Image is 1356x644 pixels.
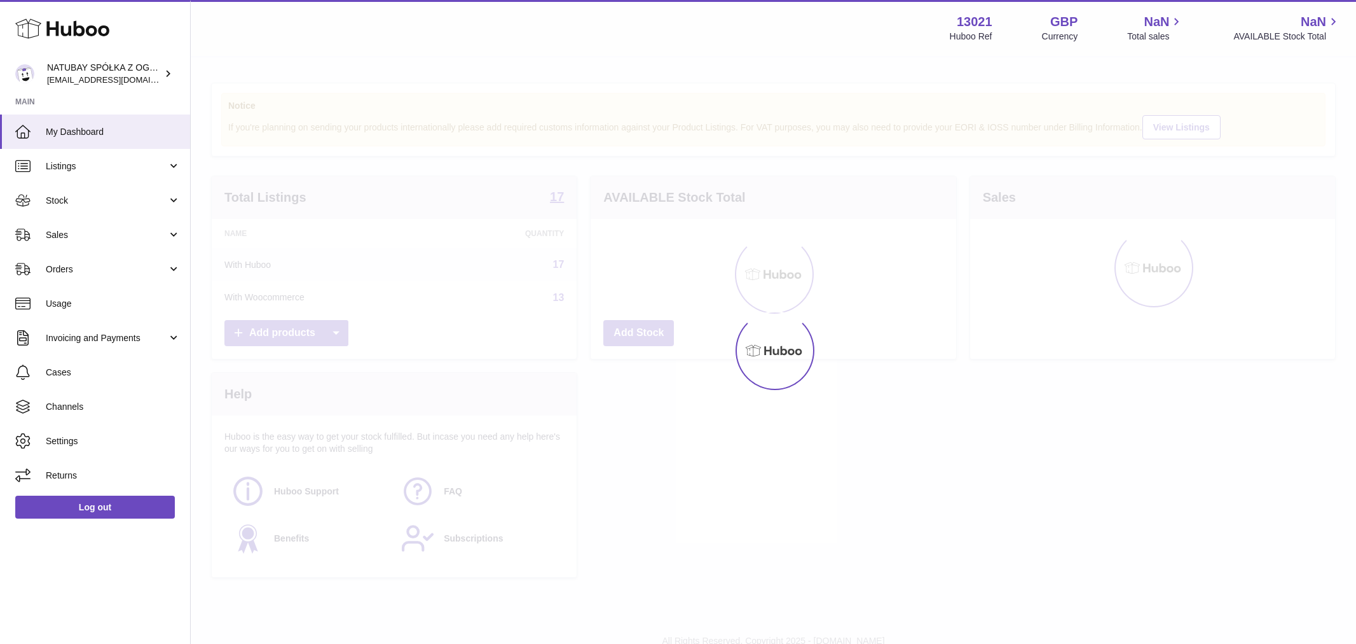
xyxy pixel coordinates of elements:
a: NaN AVAILABLE Stock Total [1233,13,1341,43]
span: Orders [46,263,167,276]
span: AVAILABLE Stock Total [1233,31,1341,43]
strong: 13021 [957,13,992,31]
span: Sales [46,229,167,241]
a: Log out [15,496,175,519]
span: Total sales [1127,31,1184,43]
strong: GBP [1050,13,1078,31]
span: Listings [46,160,167,172]
span: Stock [46,195,167,207]
div: Huboo Ref [950,31,992,43]
span: Returns [46,470,181,482]
span: NaN [1144,13,1169,31]
a: NaN Total sales [1127,13,1184,43]
span: Usage [46,298,181,310]
div: Currency [1042,31,1078,43]
img: internalAdmin-13021@internal.huboo.com [15,64,34,83]
span: Settings [46,435,181,447]
span: Cases [46,367,181,379]
span: NaN [1301,13,1326,31]
span: [EMAIL_ADDRESS][DOMAIN_NAME] [47,74,187,85]
span: Channels [46,401,181,413]
span: My Dashboard [46,126,181,138]
span: Invoicing and Payments [46,332,167,344]
div: NATUBAY SPÓŁKA Z OGRANICZONĄ ODPOWIEDZIALNOŚCIĄ [47,62,161,86]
